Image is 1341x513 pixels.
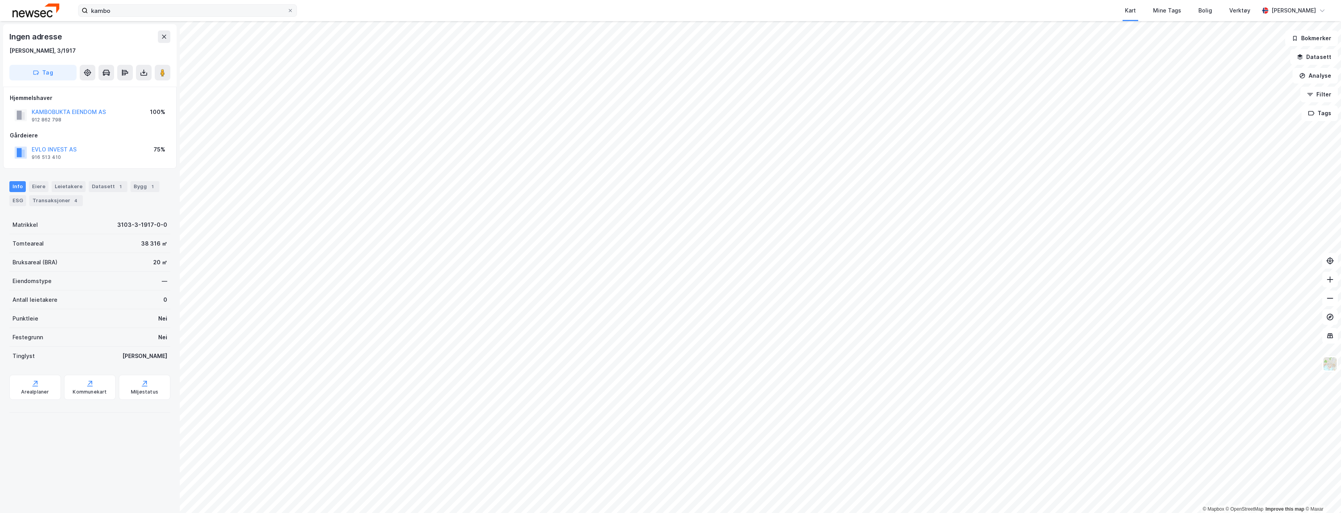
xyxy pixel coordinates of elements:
[1198,6,1212,15] div: Bolig
[9,30,63,43] div: Ingen adresse
[13,351,35,361] div: Tinglyst
[153,258,167,267] div: 20 ㎡
[1203,506,1224,512] a: Mapbox
[1290,49,1338,65] button: Datasett
[158,333,167,342] div: Nei
[9,181,26,192] div: Info
[13,239,44,248] div: Tomteareal
[32,117,61,123] div: 912 862 798
[131,181,159,192] div: Bygg
[1300,87,1338,102] button: Filter
[162,276,167,286] div: —
[1302,476,1341,513] div: Kontrollprogram for chat
[1302,105,1338,121] button: Tags
[1271,6,1316,15] div: [PERSON_NAME]
[32,154,61,160] div: 916 513 410
[89,181,127,192] div: Datasett
[13,333,43,342] div: Festegrunn
[148,183,156,191] div: 1
[9,195,26,206] div: ESG
[10,93,170,103] div: Hjemmelshaver
[1226,506,1264,512] a: OpenStreetMap
[1125,6,1136,15] div: Kart
[13,4,59,17] img: newsec-logo.f6e21ccffca1b3a03d2d.png
[1266,506,1304,512] a: Improve this map
[1302,476,1341,513] iframe: Chat Widget
[21,389,49,395] div: Arealplaner
[13,314,38,323] div: Punktleie
[13,220,38,230] div: Matrikkel
[13,295,57,305] div: Antall leietakere
[72,197,80,205] div: 4
[154,145,165,154] div: 75%
[1229,6,1250,15] div: Verktøy
[9,46,76,55] div: [PERSON_NAME], 3/1917
[131,389,158,395] div: Miljøstatus
[1285,30,1338,46] button: Bokmerker
[1323,356,1337,371] img: Z
[52,181,86,192] div: Leietakere
[9,65,77,80] button: Tag
[1153,6,1181,15] div: Mine Tags
[150,107,165,117] div: 100%
[122,351,167,361] div: [PERSON_NAME]
[88,5,287,16] input: Søk på adresse, matrikkel, gårdeiere, leietakere eller personer
[29,195,83,206] div: Transaksjoner
[117,220,167,230] div: 3103-3-1917-0-0
[158,314,167,323] div: Nei
[10,131,170,140] div: Gårdeiere
[116,183,124,191] div: 1
[13,276,52,286] div: Eiendomstype
[13,258,57,267] div: Bruksareal (BRA)
[73,389,107,395] div: Kommunekart
[163,295,167,305] div: 0
[29,181,48,192] div: Eiere
[1293,68,1338,84] button: Analyse
[141,239,167,248] div: 38 316 ㎡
